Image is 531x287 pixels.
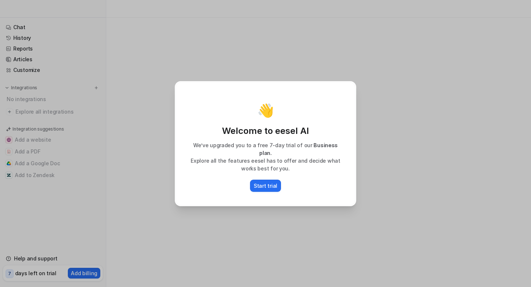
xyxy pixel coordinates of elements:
[254,182,277,190] p: Start trial
[250,180,281,192] button: Start trial
[183,141,348,157] p: We’ve upgraded you to a free 7-day trial of our
[183,157,348,172] p: Explore all the features eesel has to offer and decide what works best for you.
[257,103,274,118] p: 👋
[183,125,348,137] p: Welcome to eesel AI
